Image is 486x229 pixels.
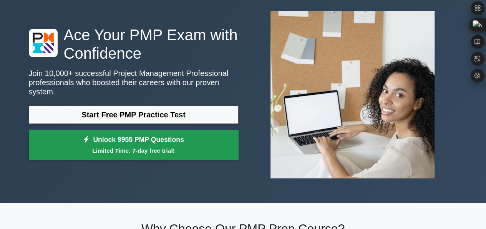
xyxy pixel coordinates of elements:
a: Start Free PMP Practice Test [29,105,239,124]
p: Join 10,000+ successful Project Management Professional professionals who boosted their careers w... [29,69,239,96]
a: Unlock 9955 PMP QuestionsLimited Time: 7-day free trial! [29,130,239,160]
small: Limited Time: 7-day free trial! [38,146,229,155]
h1: Ace Your PMP Exam with Confidence [29,26,239,63]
